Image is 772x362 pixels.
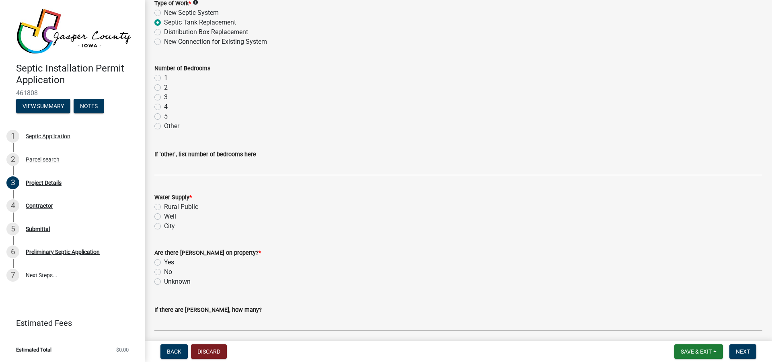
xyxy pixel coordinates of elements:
div: 2 [6,153,19,166]
label: Type of Work [154,1,191,6]
button: Notes [74,99,104,113]
div: 1 [6,130,19,143]
a: Estimated Fees [6,315,132,331]
div: 3 [6,176,19,189]
div: 4 [6,199,19,212]
label: Number of Bedrooms [154,66,210,72]
label: Septic Tank Replacement [164,18,236,27]
label: New Connection for Existing System [164,37,267,47]
label: Yes [164,258,174,267]
label: 4 [164,102,168,112]
div: Project Details [26,180,62,186]
h4: Septic Installation Permit Application [16,63,138,86]
label: Water Supply [154,195,192,200]
img: Jasper County, Iowa [16,8,132,54]
label: 3 [164,92,168,102]
wm-modal-confirm: Summary [16,103,70,110]
label: 5 [164,112,168,121]
button: Discard [191,344,227,359]
div: Preliminary Septic Application [26,249,100,255]
button: Back [160,344,188,359]
span: Estimated Total [16,347,51,352]
div: 7 [6,269,19,282]
wm-modal-confirm: Notes [74,103,104,110]
label: Distribution Box Replacement [164,27,248,37]
label: If there are [PERSON_NAME], how many? [154,307,262,313]
button: View Summary [16,99,70,113]
label: Rural Public [164,202,198,212]
div: Submittal [26,226,50,232]
span: $0.00 [116,347,129,352]
span: Back [167,348,181,355]
div: Parcel search [26,157,60,162]
button: Save & Exit [674,344,723,359]
div: 6 [6,245,19,258]
label: 2 [164,83,168,92]
button: Next [729,344,756,359]
label: City [164,221,175,231]
label: Unknown [164,277,191,286]
div: Septic Application [26,133,70,139]
label: No [164,267,172,277]
span: Save & Exit [681,348,712,355]
label: New Septic System [164,8,219,18]
label: Are there [PERSON_NAME] on property? [154,250,261,256]
div: 5 [6,223,19,235]
label: Other [164,121,179,131]
label: If 'other', list number of bedrooms here [154,152,256,157]
span: Next [736,348,750,355]
span: 461808 [16,89,129,97]
div: Contractor [26,203,53,209]
label: Well [164,212,176,221]
label: 1 [164,73,168,83]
